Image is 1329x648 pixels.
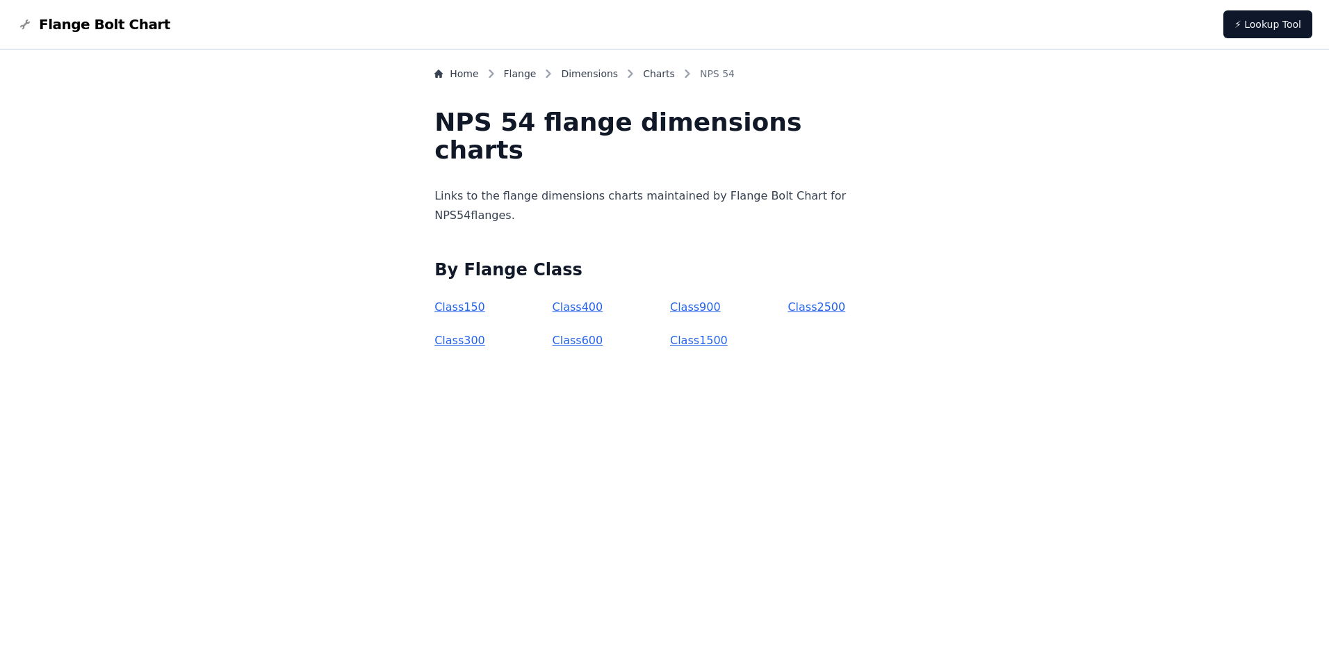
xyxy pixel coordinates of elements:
p: Links to the flange dimensions charts maintained by Flange Bolt Chart for NPS 54 flanges. [434,186,895,225]
a: Class600 [553,334,603,347]
nav: Breadcrumb [434,67,895,86]
a: Flange [504,67,537,81]
a: Flange Bolt Chart LogoFlange Bolt Chart [17,15,170,34]
a: Class300 [434,334,485,347]
a: Dimensions [561,67,618,81]
img: Flange Bolt Chart Logo [17,16,33,33]
span: Flange Bolt Chart [39,15,170,34]
a: Class1500 [670,334,728,347]
a: Class2500 [788,300,845,314]
a: Class400 [553,300,603,314]
h1: NPS 54 flange dimensions charts [434,108,895,164]
a: ⚡ Lookup Tool [1223,10,1312,38]
h2: By Flange Class [434,259,895,281]
a: Home [434,67,478,81]
a: Class900 [670,300,721,314]
span: NPS 54 [700,67,735,81]
a: Charts [643,67,675,81]
a: Class150 [434,300,485,314]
